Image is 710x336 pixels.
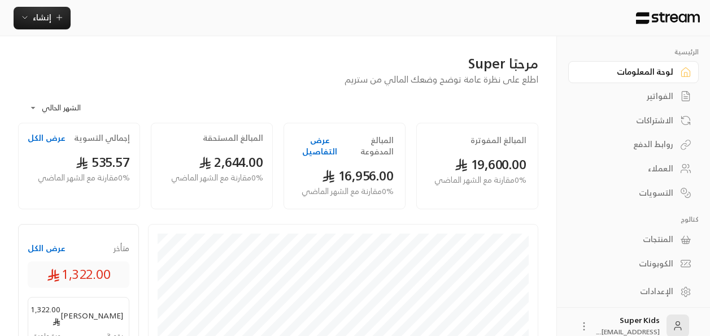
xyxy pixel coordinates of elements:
[33,10,51,24] span: إنشاء
[47,265,111,284] span: 1,322.00
[24,93,108,123] div: الشهر الحالي
[322,164,394,187] span: 16,956.00
[76,150,130,174] span: 535.57
[14,7,71,29] button: إنشاء
[344,135,394,157] h2: المبالغ المدفوعة
[582,66,673,77] div: لوحة المعلومات
[582,139,673,150] div: روابط الدفع
[568,158,699,180] a: العملاء
[31,303,60,327] span: 1,322.00
[28,243,66,254] button: عرض الكل
[582,187,673,199] div: التسويات
[455,153,526,176] span: 19,600.00
[74,132,130,144] h2: إجمالي التسوية
[471,135,526,146] h2: المبالغ المفوترة
[568,253,699,275] a: الكوبونات
[114,243,129,254] span: متأخر
[28,132,66,144] button: عرض الكل
[568,281,699,303] a: الإعدادات
[345,71,538,87] span: اطلع على نظرة عامة توضح وضعك المالي من ستريم
[568,109,699,131] a: الاشتراكات
[582,115,673,126] div: الاشتراكات
[60,309,123,321] span: [PERSON_NAME]
[302,186,394,197] span: 0 % مقارنة مع الشهر الماضي
[582,91,673,102] div: الفواتير
[568,48,699,57] p: الرئيسية
[203,132,263,144] h2: المبالغ المستحقة
[582,234,673,245] div: المنتجات
[568,85,699,107] a: الفواتير
[18,54,538,72] div: مرحبًا Super
[568,61,699,83] a: لوحة المعلومات
[568,182,699,204] a: التسويات
[568,133,699,156] a: روابط الدفع
[38,172,130,184] span: 0 % مقارنة مع الشهر الماضي
[568,215,699,224] p: كتالوج
[635,12,701,24] img: Logo
[434,174,526,186] span: 0 % مقارنة مع الشهر الماضي
[582,286,673,297] div: الإعدادات
[199,150,263,174] span: 2,644.00
[582,258,673,269] div: الكوبونات
[568,229,699,251] a: المنتجات
[295,135,344,157] button: عرض التفاصيل
[582,163,673,174] div: العملاء
[171,172,263,184] span: 0 % مقارنة مع الشهر الماضي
